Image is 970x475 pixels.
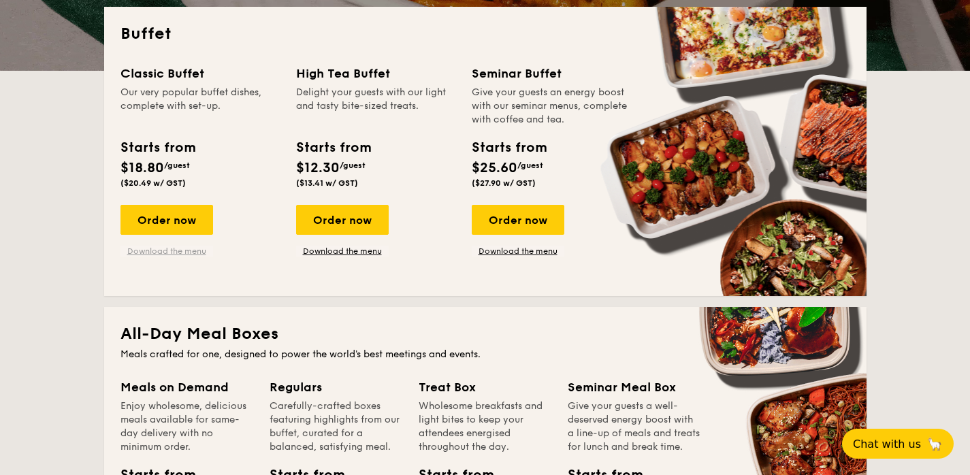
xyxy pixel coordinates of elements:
div: Order now [296,205,389,235]
div: Seminar Buffet [472,64,631,83]
div: High Tea Buffet [296,64,455,83]
div: Give your guests an energy boost with our seminar menus, complete with coffee and tea. [472,86,631,127]
div: Enjoy wholesome, delicious meals available for same-day delivery with no minimum order. [120,399,253,454]
div: Starts from [120,137,195,158]
h2: Buffet [120,23,850,45]
div: Wholesome breakfasts and light bites to keep your attendees energised throughout the day. [419,399,551,454]
span: /guest [164,161,190,170]
div: Meals crafted for one, designed to power the world's best meetings and events. [120,348,850,361]
div: Order now [120,205,213,235]
div: Seminar Meal Box [568,378,700,397]
h2: All-Day Meal Boxes [120,323,850,345]
span: ($13.41 w/ GST) [296,178,358,188]
div: Delight your guests with our light and tasty bite-sized treats. [296,86,455,127]
span: $18.80 [120,160,164,176]
span: $12.30 [296,160,340,176]
div: Order now [472,205,564,235]
div: Meals on Demand [120,378,253,397]
div: Treat Box [419,378,551,397]
a: Download the menu [120,246,213,257]
div: Carefully-crafted boxes featuring highlights from our buffet, curated for a balanced, satisfying ... [270,399,402,454]
span: ($20.49 w/ GST) [120,178,186,188]
span: $25.60 [472,160,517,176]
span: ($27.90 w/ GST) [472,178,536,188]
span: 🦙 [926,436,943,452]
div: Regulars [270,378,402,397]
div: Starts from [296,137,370,158]
span: /guest [340,161,366,170]
div: Our very popular buffet dishes, complete with set-up. [120,86,280,127]
span: /guest [517,161,543,170]
a: Download the menu [296,246,389,257]
div: Starts from [472,137,546,158]
span: Chat with us [853,438,921,451]
button: Chat with us🦙 [842,429,954,459]
a: Download the menu [472,246,564,257]
div: Give your guests a well-deserved energy boost with a line-up of meals and treats for lunch and br... [568,399,700,454]
div: Classic Buffet [120,64,280,83]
